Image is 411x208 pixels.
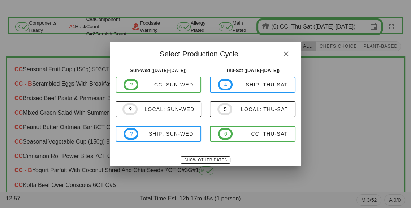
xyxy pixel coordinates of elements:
[232,106,288,112] div: local: Thu-Sat
[210,126,295,142] button: 6CC: Thu-Sat
[224,81,227,89] span: 4
[233,82,287,88] div: ship: Thu-Sat
[130,68,186,73] strong: Sun-Wed ([DATE]-[DATE])
[224,130,227,138] span: 6
[110,42,301,64] div: Select Production Cycle
[233,131,287,137] div: CC: Thu-Sat
[181,156,230,164] button: Show Other Dates
[184,158,227,162] span: Show Other Dates
[116,101,201,117] button: ?local: Sun-Wed
[116,126,201,142] button: ?ship: Sun-Wed
[138,131,193,137] div: ship: Sun-Wed
[210,101,295,117] button: 5local: Thu-Sat
[138,82,193,88] div: CC: Sun-Wed
[129,105,131,113] span: ?
[224,105,226,113] span: 5
[226,68,280,73] strong: Thu-Sat ([DATE]-[DATE])
[138,106,195,112] div: local: Sun-Wed
[130,130,133,138] span: ?
[130,81,133,89] span: ?
[116,77,201,93] button: ?CC: Sun-Wed
[210,77,295,93] button: 4ship: Thu-Sat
